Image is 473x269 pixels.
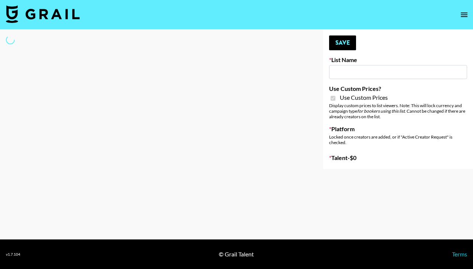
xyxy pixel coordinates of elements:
img: Grail Talent [6,5,80,23]
label: Use Custom Prices? [329,85,467,92]
span: Use Custom Prices [340,94,388,101]
div: © Grail Talent [219,251,254,258]
div: Locked once creators are added, or if "Active Creator Request" is checked. [329,134,467,145]
a: Terms [452,251,467,258]
label: Platform [329,125,467,133]
em: for bookers using this list [357,108,405,114]
label: List Name [329,56,467,64]
button: Save [329,35,356,50]
div: v 1.7.104 [6,252,20,257]
label: Talent - $ 0 [329,154,467,161]
div: Display custom prices to list viewers. Note: This will lock currency and campaign type . Cannot b... [329,103,467,119]
button: open drawer [457,7,472,22]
